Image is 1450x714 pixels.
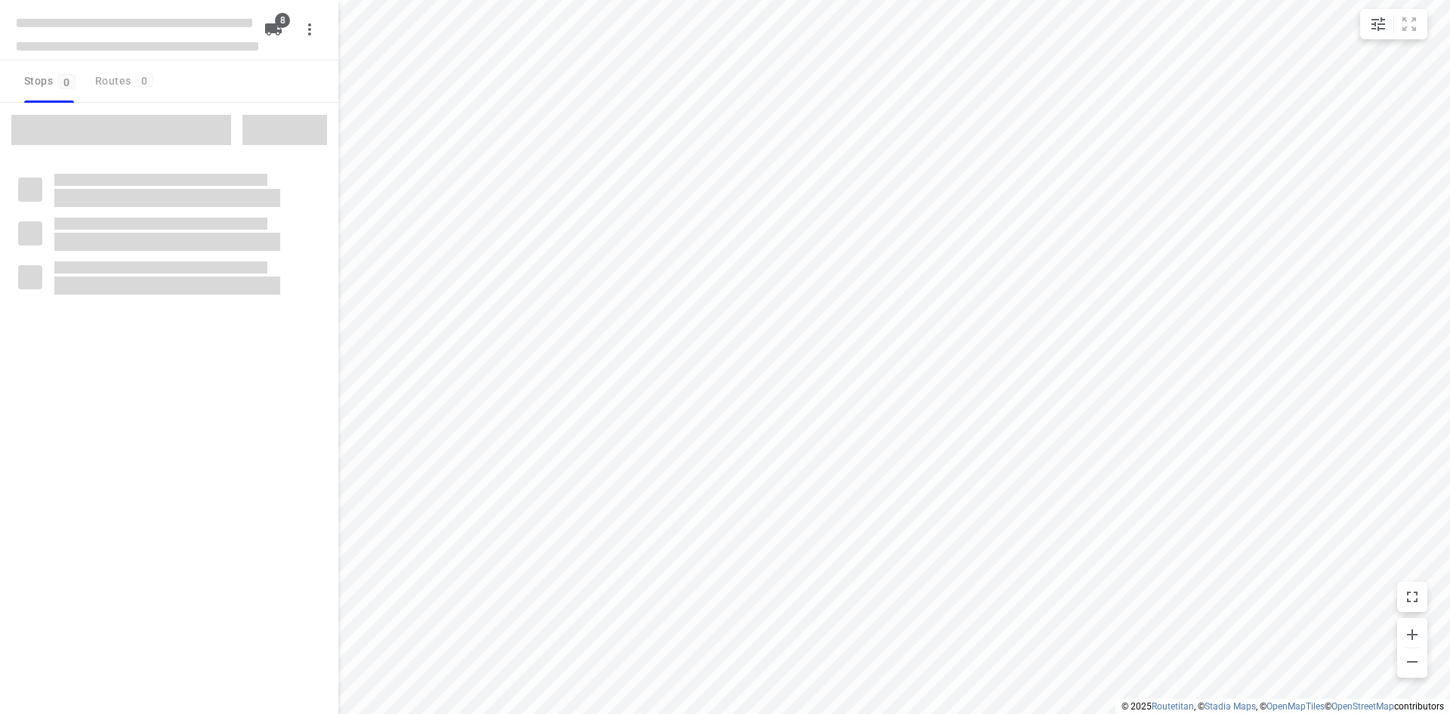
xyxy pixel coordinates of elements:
[1266,701,1325,712] a: OpenMapTiles
[1331,701,1394,712] a: OpenStreetMap
[1205,701,1256,712] a: Stadia Maps
[1152,701,1194,712] a: Routetitan
[1360,9,1427,39] div: small contained button group
[1363,9,1393,39] button: Map settings
[1121,701,1444,712] li: © 2025 , © , © © contributors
